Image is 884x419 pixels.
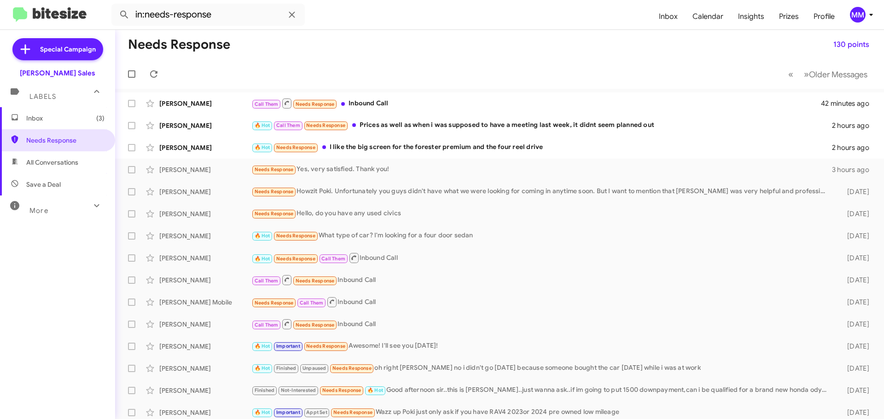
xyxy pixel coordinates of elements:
button: Next [798,65,873,84]
span: Important [276,343,300,349]
div: Hello, do you have any used civics [251,208,832,219]
div: Inbound Call [251,252,832,264]
span: Special Campaign [40,45,96,54]
span: (3) [96,114,105,123]
span: Call Them [255,278,279,284]
span: 🔥 Hot [255,256,270,262]
div: [DATE] [832,276,877,285]
span: Call Them [321,256,345,262]
nav: Page navigation example [783,65,873,84]
span: Needs Response [276,144,315,150]
div: [PERSON_NAME] Sales [20,69,95,78]
span: Call Them [255,322,279,328]
div: [PERSON_NAME] [159,99,251,108]
span: Appt Set [306,409,327,415]
a: Prizes [772,3,806,30]
div: [DATE] [832,209,877,218]
div: [PERSON_NAME] [159,209,251,218]
div: [PERSON_NAME] [159,231,251,241]
div: [DATE] [832,253,877,263]
button: MM [842,7,874,23]
span: Needs Response [276,256,315,262]
div: [PERSON_NAME] [159,187,251,196]
div: Yes, very satisfied. Thank you! [251,164,832,175]
span: Needs Response [333,409,372,415]
span: Needs Response [306,122,345,128]
div: 2 hours ago [832,121,877,130]
span: All Conversations [26,158,78,167]
div: [PERSON_NAME] Mobile [159,298,251,307]
button: Previous [783,65,799,84]
a: Profile [806,3,842,30]
span: « [788,69,793,80]
span: Needs Response [296,322,335,328]
span: Needs Response [276,233,315,239]
span: 🔥 Hot [255,343,270,349]
button: 130 points [826,36,877,53]
span: Needs Response [255,189,294,195]
span: 🔥 Hot [255,409,270,415]
a: Insights [731,3,772,30]
span: 🔥 Hot [255,365,270,371]
span: More [29,207,48,215]
span: Needs Response [332,365,372,371]
span: Call Them [276,122,300,128]
span: Older Messages [809,69,867,80]
span: Call Them [255,101,279,107]
div: [DATE] [832,386,877,395]
span: Save a Deal [26,180,61,189]
div: [PERSON_NAME] [159,364,251,373]
div: Awesome! I'll see you [DATE]! [251,341,832,351]
a: Special Campaign [12,38,103,60]
div: [PERSON_NAME] [159,121,251,130]
div: [PERSON_NAME] [159,165,251,174]
div: 42 minutes ago [821,99,877,108]
span: Not-Interested [281,387,316,393]
span: Finished [255,387,275,393]
div: [DATE] [832,298,877,307]
h1: Needs Response [128,37,230,52]
div: [DATE] [832,364,877,373]
div: [PERSON_NAME] [159,276,251,285]
span: Needs Response [26,136,105,145]
div: Inbound Call [251,98,821,109]
div: Inbound Call [251,296,832,308]
div: [PERSON_NAME] [159,386,251,395]
span: Inbox [26,114,105,123]
div: [PERSON_NAME] [159,320,251,329]
div: MM [850,7,866,23]
span: 🔥 Hot [367,387,383,393]
div: Howzit Poki. Unfortunately you guys didn't have what we were looking for coming in anytime soon. ... [251,186,832,197]
span: Finished [276,365,297,371]
span: Needs Response [322,387,361,393]
span: 🔥 Hot [255,122,270,128]
div: [DATE] [832,342,877,351]
div: [PERSON_NAME] [159,143,251,152]
div: What type of car? I'm looking for a four door sedan [251,230,832,241]
span: Unpaused [302,365,326,371]
div: Inbound Call [251,318,832,330]
div: 3 hours ago [832,165,877,174]
span: Labels [29,92,56,101]
span: Needs Response [255,166,294,172]
div: [PERSON_NAME] [159,253,251,263]
div: Inbound Call [251,274,832,286]
span: Call Them [300,300,324,306]
div: Good afternoon sir..this is [PERSON_NAME]..just wanna ask..if im going to put 1500 downpayment,ca... [251,385,832,396]
div: [PERSON_NAME] [159,408,251,417]
span: Needs Response [255,211,294,217]
span: Needs Response [296,101,335,107]
input: Search [111,4,305,26]
span: 🔥 Hot [255,144,270,150]
div: I like the big screen for the forester premium and the four reel drive [251,142,832,153]
a: Calendar [685,3,731,30]
div: [DATE] [832,408,877,417]
div: [PERSON_NAME] [159,342,251,351]
a: Inbox [651,3,685,30]
span: 130 points [833,36,869,53]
